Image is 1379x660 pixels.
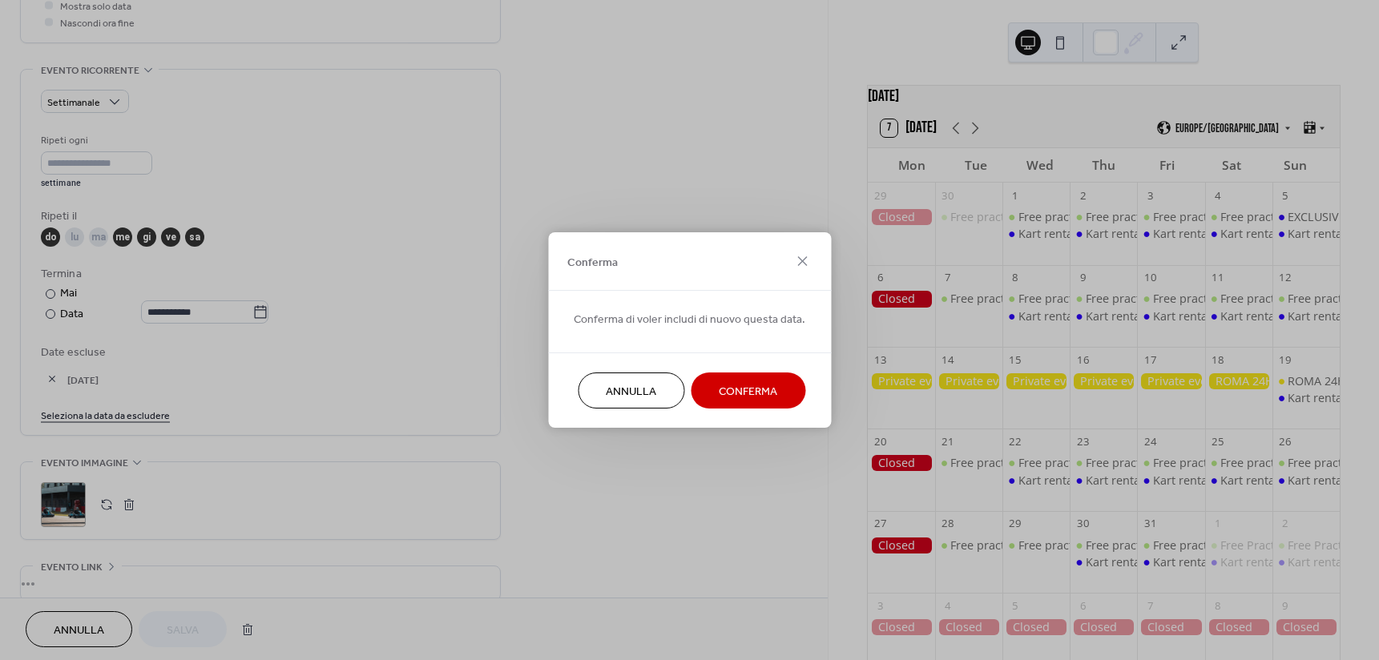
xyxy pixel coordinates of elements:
button: Conferma [691,372,805,408]
span: Annulla [606,384,656,400]
span: Conferma di voler includi di nuovo questa data. [574,312,805,328]
span: Conferma [719,384,777,400]
span: Conferma [567,254,618,271]
button: Annulla [578,372,684,408]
